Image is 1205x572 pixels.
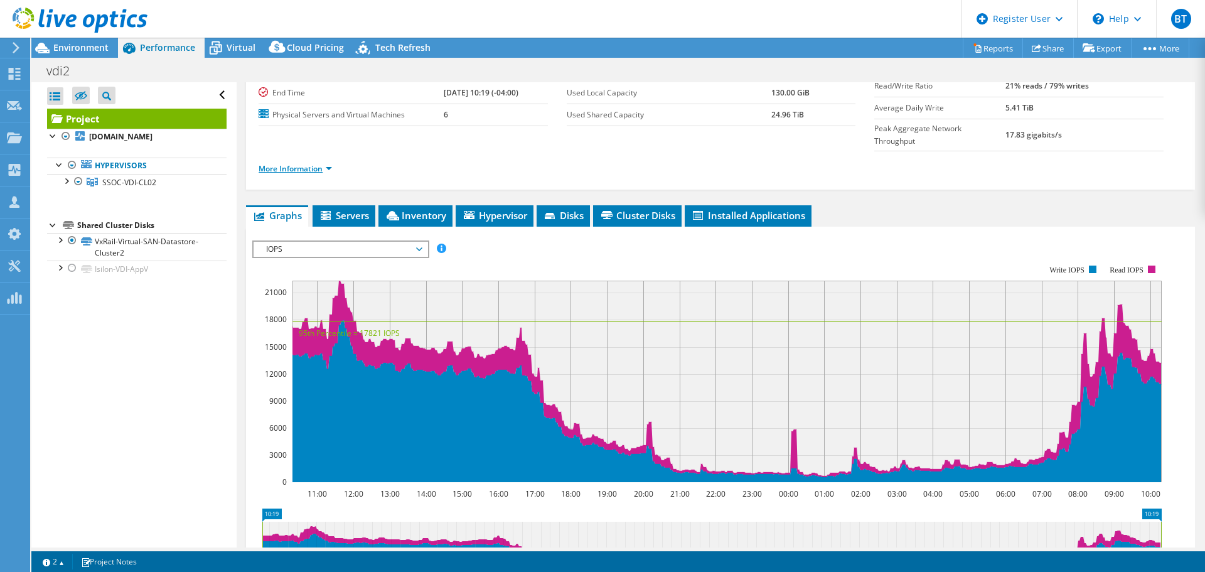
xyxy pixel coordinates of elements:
text: 12:00 [344,488,363,499]
span: Inventory [385,209,446,222]
text: 19:00 [597,488,617,499]
text: Read IOPS [1110,266,1144,274]
label: End Time [259,87,443,99]
span: Hypervisor [462,209,527,222]
text: 22:00 [706,488,726,499]
span: Servers [319,209,369,222]
b: 17.83 gigabits/s [1005,129,1062,140]
label: Physical Servers and Virtual Machines [259,109,443,121]
text: 08:00 [1068,488,1088,499]
h1: vdi2 [41,64,89,78]
label: Used Shared Capacity [567,109,771,121]
text: Write IOPS [1049,266,1084,274]
span: Graphs [252,209,302,222]
text: 18:00 [561,488,581,499]
a: Reports [963,38,1023,58]
span: Cluster Disks [599,209,675,222]
a: Isilon-VDI-AppV [47,261,227,277]
text: 04:00 [923,488,943,499]
text: 00:00 [779,488,798,499]
b: [DATE] 10:19 (-04:00) [444,87,518,98]
text: 07:00 [1032,488,1052,499]
text: 21000 [265,287,287,298]
a: [DOMAIN_NAME] [47,129,227,145]
b: 24.96 TiB [771,109,804,120]
text: 6000 [269,423,287,433]
text: 10:00 [1141,488,1160,499]
svg: \n [1093,13,1104,24]
text: 23:00 [742,488,762,499]
text: 0 [282,477,287,487]
b: 6 [444,109,448,120]
text: 01:00 [815,488,834,499]
span: SSOC-VDI-CL02 [102,177,156,188]
span: Environment [53,41,109,53]
span: Cloud Pricing [287,41,344,53]
text: 95th Percentile = 17821 IOPS [299,328,400,338]
text: 11:00 [308,488,327,499]
text: 03:00 [887,488,907,499]
span: BT [1171,9,1191,29]
span: Installed Applications [691,209,805,222]
text: 02:00 [851,488,870,499]
label: Average Daily Write [874,102,1005,114]
text: 3000 [269,450,287,460]
div: Shared Cluster Disks [77,218,227,233]
text: 09:00 [1105,488,1124,499]
text: 9000 [269,396,287,406]
b: 130.00 GiB [771,87,810,98]
text: 20:00 [634,488,653,499]
a: SSOC-VDI-CL02 [47,174,227,190]
span: IOPS [260,242,421,257]
b: 21% reads / 79% writes [1005,80,1089,91]
a: Hypervisors [47,158,227,174]
text: 15000 [265,342,287,352]
text: 06:00 [996,488,1015,499]
a: Project [47,109,227,129]
text: 18000 [265,314,287,325]
span: Performance [140,41,195,53]
text: 21:00 [670,488,690,499]
text: 14:00 [417,488,436,499]
a: Project Notes [72,554,146,569]
b: [DOMAIN_NAME] [89,131,153,142]
text: 05:00 [960,488,979,499]
text: 13:00 [380,488,400,499]
span: Disks [543,209,584,222]
a: Export [1073,38,1132,58]
label: Read/Write Ratio [874,80,1005,92]
a: Share [1022,38,1074,58]
a: 2 [34,554,73,569]
a: More [1131,38,1189,58]
a: VxRail-Virtual-SAN-Datastore-Cluster2 [47,233,227,261]
text: 17:00 [525,488,545,499]
span: Tech Refresh [375,41,431,53]
span: Virtual [227,41,255,53]
text: 16:00 [489,488,508,499]
label: Used Local Capacity [567,87,771,99]
a: More Information [259,163,332,174]
text: 12000 [265,369,287,379]
b: 5.41 TiB [1005,102,1034,113]
text: 15:00 [453,488,472,499]
label: Peak Aggregate Network Throughput [874,122,1005,148]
